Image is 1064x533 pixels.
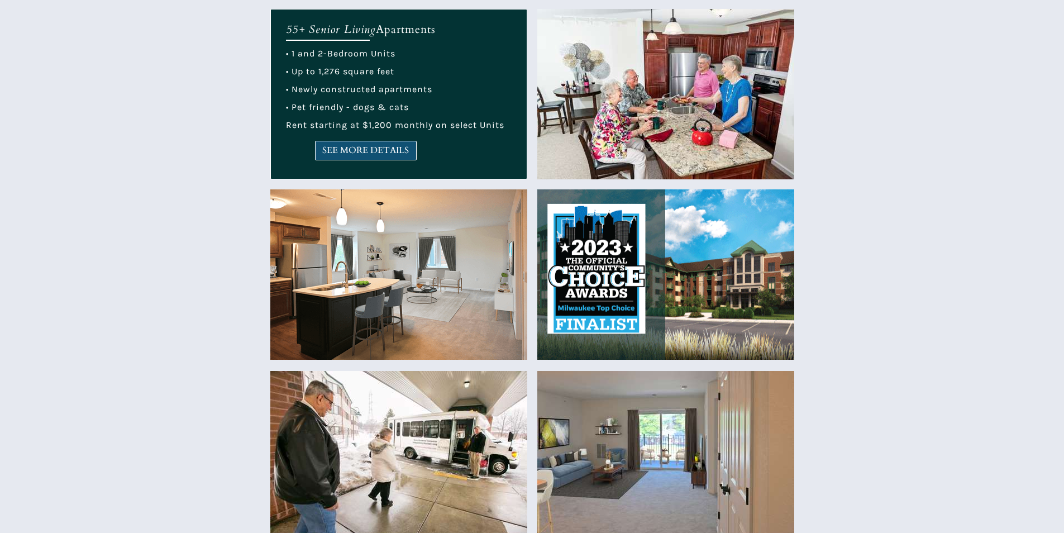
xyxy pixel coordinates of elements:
span: Apartments [376,22,436,37]
span: • Pet friendly - dogs & cats [286,102,409,112]
span: Rent starting at $1,200 monthly on select Units [286,120,504,130]
em: 55+ Senior Living [286,22,376,37]
span: SEE MORE DETAILS [316,145,416,156]
a: SEE MORE DETAILS [315,141,417,160]
span: • Up to 1,276 square feet [286,66,394,77]
span: • Newly constructed apartments [286,84,432,94]
span: • 1 and 2-Bedroom Units [286,48,395,59]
